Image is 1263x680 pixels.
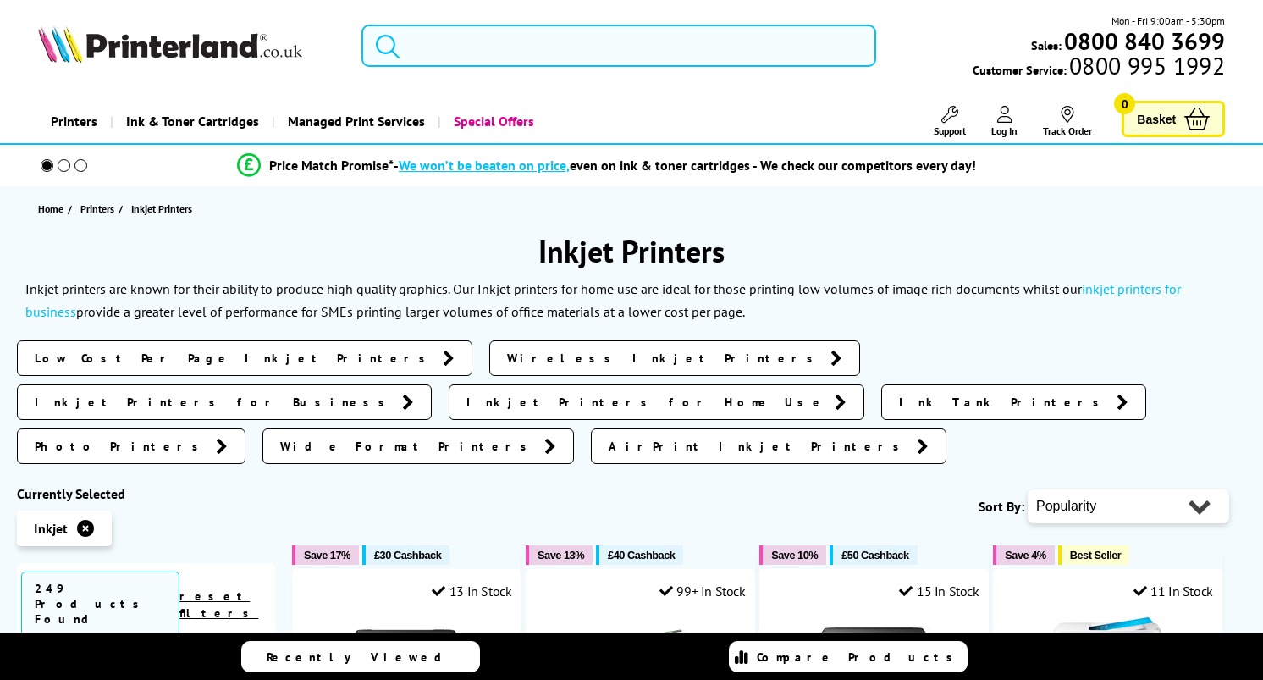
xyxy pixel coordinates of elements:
button: £30 Cashback [362,545,449,565]
div: 99+ In Stock [659,583,746,600]
span: AirPrint Inkjet Printers [609,438,908,455]
span: £50 Cashback [841,549,908,561]
span: Ink & Toner Cartridges [126,100,259,143]
a: Support [934,106,966,137]
span: We won’t be beaten on price, [399,157,570,174]
span: Inkjet Printers for Business [35,394,394,411]
a: Special Offers [438,100,547,143]
a: Low Cost Per Page Inkjet Printers [17,340,472,376]
a: Inkjet Printers for Business [17,384,432,420]
span: Inkjet [34,520,68,537]
span: Compare Products [757,650,962,665]
a: AirPrint Inkjet Printers [591,428,946,464]
a: Ink Tank Printers [881,384,1146,420]
button: £40 Cashback [596,545,683,565]
p: Inkjet printers are known for their ability to produce high quality graphics. Our Inkjet printers... [25,280,1181,320]
span: Save 17% [304,549,350,561]
button: Save 10% [759,545,826,565]
span: £30 Cashback [374,549,441,561]
a: Managed Print Services [272,100,438,143]
span: Basket [1137,108,1176,130]
a: Printerland Logo [38,25,341,66]
a: Photo Printers [17,428,245,464]
a: Home [38,200,68,218]
a: Wide Format Printers [262,428,574,464]
a: Wireless Inkjet Printers [489,340,860,376]
a: Inkjet Printers for Home Use [449,384,864,420]
span: Inkjet Printers [131,202,192,215]
span: Sales: [1031,37,1062,53]
li: modal_Promise [8,151,1205,180]
a: 0800 840 3699 [1062,33,1225,49]
a: reset filters [179,589,258,621]
div: 15 In Stock [899,583,979,600]
span: Best Seller [1070,549,1122,561]
a: Compare Products [729,641,968,672]
b: 0800 840 3699 [1064,25,1225,57]
button: Save 17% [292,545,359,565]
h1: Inkjet Printers [17,231,1246,271]
button: £50 Cashback [830,545,917,565]
div: 13 In Stock [432,583,511,600]
span: Wide Format Printers [280,438,536,455]
span: Inkjet Printers for Home Use [466,394,826,411]
span: Customer Service: [973,58,1225,78]
span: £40 Cashback [608,549,675,561]
span: Printers [80,200,114,218]
button: Best Seller [1058,545,1130,565]
span: Low Cost Per Page Inkjet Printers [35,350,434,367]
span: Mon - Fri 9:00am - 5:30pm [1111,13,1225,29]
span: 0 [1114,93,1135,114]
button: Save 13% [526,545,593,565]
button: Save 4% [993,545,1054,565]
span: Price Match Promise* [269,157,394,174]
a: Printers [38,100,110,143]
div: Currently Selected [17,485,275,502]
a: Track Order [1043,106,1092,137]
span: 0800 995 1992 [1067,58,1225,74]
span: 249 Products Found [21,572,179,636]
img: Printerland Logo [38,25,302,63]
span: Save 4% [1005,549,1045,561]
span: Save 10% [771,549,818,561]
div: 11 In Stock [1133,583,1213,600]
span: Recently Viewed [267,650,459,665]
span: Log In [991,124,1018,137]
a: Ink & Toner Cartridges [110,100,272,143]
span: Ink Tank Printers [899,394,1108,411]
a: Log In [991,106,1018,137]
span: Save 13% [538,549,584,561]
span: Photo Printers [35,438,207,455]
span: Support [934,124,966,137]
span: Wireless Inkjet Printers [507,350,822,367]
a: Printers [80,200,119,218]
span: Sort By: [979,498,1024,515]
div: - even on ink & toner cartridges - We check our competitors every day! [394,157,976,174]
a: Recently Viewed [241,641,480,672]
a: inkjet printers for business [25,280,1181,320]
a: Basket 0 [1122,101,1225,137]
